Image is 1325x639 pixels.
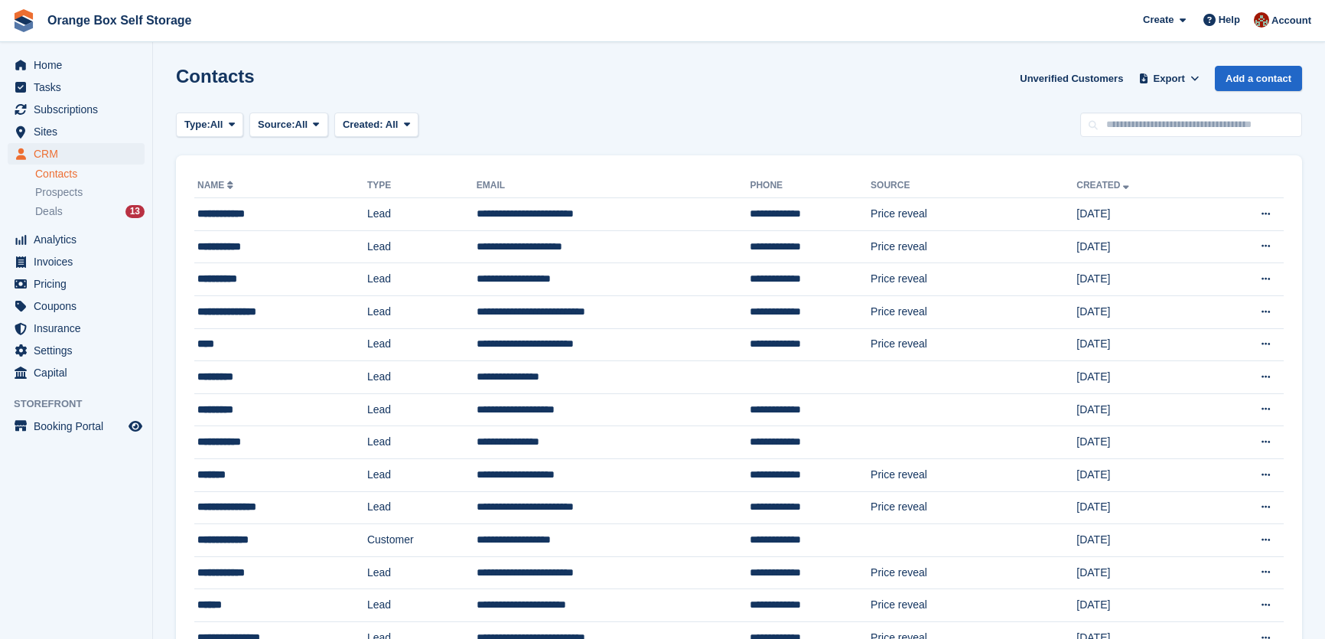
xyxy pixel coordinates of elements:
[34,229,125,250] span: Analytics
[1254,12,1269,28] img: Wayne Ball
[477,174,750,198] th: Email
[34,143,125,165] span: CRM
[367,295,477,328] td: Lead
[176,66,255,86] h1: Contacts
[750,174,871,198] th: Phone
[34,99,125,120] span: Subscriptions
[1219,12,1240,28] span: Help
[34,54,125,76] span: Home
[871,174,1076,198] th: Source
[367,328,477,361] td: Lead
[343,119,383,130] span: Created:
[871,458,1076,491] td: Price reveal
[1014,66,1129,91] a: Unverified Customers
[8,362,145,383] a: menu
[125,205,145,218] div: 13
[367,230,477,263] td: Lead
[1143,12,1174,28] span: Create
[34,362,125,383] span: Capital
[871,589,1076,622] td: Price reveal
[12,9,35,32] img: stora-icon-8386f47178a22dfd0bd8f6a31ec36ba5ce8667c1dd55bd0f319d3a0aa187defe.svg
[8,54,145,76] a: menu
[184,117,210,132] span: Type:
[1076,426,1208,459] td: [DATE]
[34,318,125,339] span: Insurance
[34,251,125,272] span: Invoices
[1076,263,1208,296] td: [DATE]
[1076,524,1208,557] td: [DATE]
[258,117,295,132] span: Source:
[871,263,1076,296] td: Price reveal
[8,416,145,437] a: menu
[1076,180,1132,191] a: Created
[295,117,308,132] span: All
[1154,71,1185,86] span: Export
[1271,13,1311,28] span: Account
[1076,393,1208,426] td: [DATE]
[1076,295,1208,328] td: [DATE]
[367,198,477,231] td: Lead
[34,295,125,317] span: Coupons
[8,143,145,165] a: menu
[34,121,125,142] span: Sites
[35,204,63,219] span: Deals
[367,556,477,589] td: Lead
[34,340,125,361] span: Settings
[41,8,198,33] a: Orange Box Self Storage
[8,229,145,250] a: menu
[126,417,145,435] a: Preview store
[871,230,1076,263] td: Price reveal
[367,491,477,524] td: Lead
[367,174,477,198] th: Type
[35,185,83,200] span: Prospects
[334,112,418,138] button: Created: All
[197,180,236,191] a: Name
[367,263,477,296] td: Lead
[367,524,477,557] td: Customer
[249,112,328,138] button: Source: All
[176,112,243,138] button: Type: All
[1076,198,1208,231] td: [DATE]
[1076,361,1208,394] td: [DATE]
[367,589,477,622] td: Lead
[8,273,145,295] a: menu
[871,295,1076,328] td: Price reveal
[14,396,152,412] span: Storefront
[367,361,477,394] td: Lead
[8,340,145,361] a: menu
[367,426,477,459] td: Lead
[8,121,145,142] a: menu
[35,184,145,201] a: Prospects
[871,491,1076,524] td: Price reveal
[1076,589,1208,622] td: [DATE]
[1215,66,1302,91] a: Add a contact
[871,198,1076,231] td: Price reveal
[1076,556,1208,589] td: [DATE]
[8,318,145,339] a: menu
[386,119,399,130] span: All
[1076,230,1208,263] td: [DATE]
[8,77,145,98] a: menu
[367,393,477,426] td: Lead
[8,251,145,272] a: menu
[1076,491,1208,524] td: [DATE]
[34,273,125,295] span: Pricing
[871,328,1076,361] td: Price reveal
[34,77,125,98] span: Tasks
[1076,458,1208,491] td: [DATE]
[1076,328,1208,361] td: [DATE]
[8,99,145,120] a: menu
[210,117,223,132] span: All
[871,556,1076,589] td: Price reveal
[1135,66,1203,91] button: Export
[34,416,125,437] span: Booking Portal
[35,167,145,181] a: Contacts
[8,295,145,317] a: menu
[367,458,477,491] td: Lead
[35,204,145,220] a: Deals 13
